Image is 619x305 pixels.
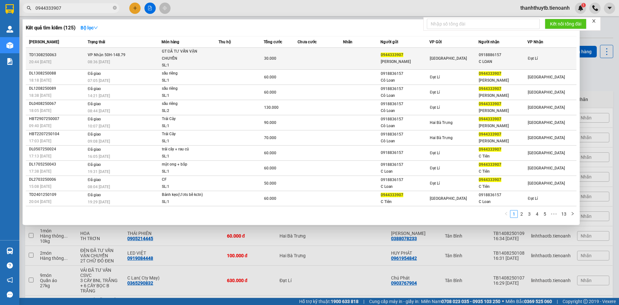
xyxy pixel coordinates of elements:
span: Hai Bà Trưng [430,120,453,125]
span: Đã giao [88,102,101,106]
span: 30.000 [264,56,276,61]
span: Nhãn [343,40,352,44]
span: 09:40 [DATE] [29,124,51,128]
img: warehouse-icon [6,26,13,33]
button: left [502,210,510,218]
div: SL: 1 [162,168,210,175]
span: Đã giao [88,178,101,182]
span: Đạt Lí [430,90,440,95]
span: 17:13 [DATE] [29,154,51,158]
div: 0918836157 [381,177,429,183]
span: 60.000 [264,166,276,170]
span: 60.000 [264,90,276,95]
a: 4 [534,210,541,218]
div: 0918836157 [381,70,429,77]
span: 17:38 [DATE] [29,169,51,174]
span: close [592,19,596,23]
li: 2 [518,210,526,218]
span: [GEOGRAPHIC_DATA] [528,120,565,125]
a: 13 [559,210,568,218]
span: Đã giao [88,193,101,197]
div: CF [162,176,210,183]
span: VP Gửi [429,40,442,44]
span: Đã giao [88,147,101,152]
span: 60.000 [264,151,276,155]
li: Next 5 Pages [549,210,559,218]
a: 1 [510,210,517,218]
span: Đạt Lí [430,181,440,186]
span: [GEOGRAPHIC_DATA] [528,166,565,170]
span: 0944333907 [479,132,501,137]
img: solution-icon [6,58,13,65]
span: 18:18 [DATE] [29,78,51,83]
div: mật ong + bắp [162,161,210,168]
span: Hai Bà Trưng [430,136,453,140]
a: 5 [541,210,548,218]
div: TD1308250063 [29,52,86,58]
span: 0944333907 [479,162,501,167]
button: Bộ lọcdown [75,23,103,33]
div: Cô Loan [381,77,429,84]
div: Trái Cây [162,116,210,123]
div: trái cây + rau củ [162,146,210,153]
span: right [571,212,575,216]
div: Cô Loan [381,107,429,114]
span: 0944333907 [381,53,403,57]
span: Đạt Lí [430,166,440,170]
div: [PERSON_NAME] [381,58,429,65]
span: search [27,6,31,10]
span: 0944333907 [381,193,403,197]
span: 90.000 [264,120,276,125]
div: Bánh kẹo(Ươts bể kctn) [162,191,210,198]
span: 19:29 [DATE] [88,200,110,204]
span: close-circle [113,6,117,10]
div: C Tiên [479,153,527,160]
span: 50.000 [264,181,276,186]
h3: Kết quả tìm kiếm ( 125 ) [26,25,75,31]
span: 0944333907 [479,71,501,76]
button: Kết nối tổng đài [545,19,586,29]
input: Tìm tên, số ĐT hoặc mã đơn [35,5,112,12]
div: C LOAN [479,58,527,65]
button: right [569,210,576,218]
span: 10:07 [DATE] [88,124,110,128]
span: Đạt Lí [528,56,538,61]
a: 3 [526,210,533,218]
div: C Tiên [479,168,527,175]
div: 0918836157 [381,101,429,107]
div: GT ĐÃ TƯ VẤN VẬN CHUYỂN [162,48,210,62]
span: Người nhận [478,40,499,44]
div: SL: 1 [162,123,210,130]
div: sầu riêng [162,70,210,77]
div: SL: 1 [162,198,210,206]
span: Kết nối tổng đài [550,20,581,27]
li: Next Page [569,210,576,218]
div: 0918836157 [479,192,527,198]
li: 4 [533,210,541,218]
span: Món hàng [162,40,179,44]
input: Nhập số tổng đài [427,19,540,29]
span: 70.000 [264,136,276,140]
div: TD2401250109 [29,191,86,198]
span: Đạt Lí [430,75,440,79]
span: 60.000 [264,75,276,79]
a: 2 [518,210,525,218]
span: Chưa cước [298,40,317,44]
div: 0918836157 [381,149,429,156]
span: 20:44 [DATE] [29,60,51,64]
span: 08:36 [DATE] [88,60,110,64]
div: [PERSON_NAME] [479,77,527,84]
div: SL: 1 [162,183,210,190]
div: Cô Loan [381,123,429,129]
div: DL0408250067 [29,100,86,107]
div: DL2703250006 [29,176,86,183]
li: 5 [541,210,549,218]
li: 1 [510,210,518,218]
div: 0918886157 [479,52,527,58]
span: [GEOGRAPHIC_DATA] [528,151,565,155]
div: sầu riêng [162,85,210,92]
span: Đã giao [88,86,101,91]
div: DL1705250043 [29,161,86,168]
span: Đã giao [88,162,101,167]
span: 0944333907 [479,117,501,121]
